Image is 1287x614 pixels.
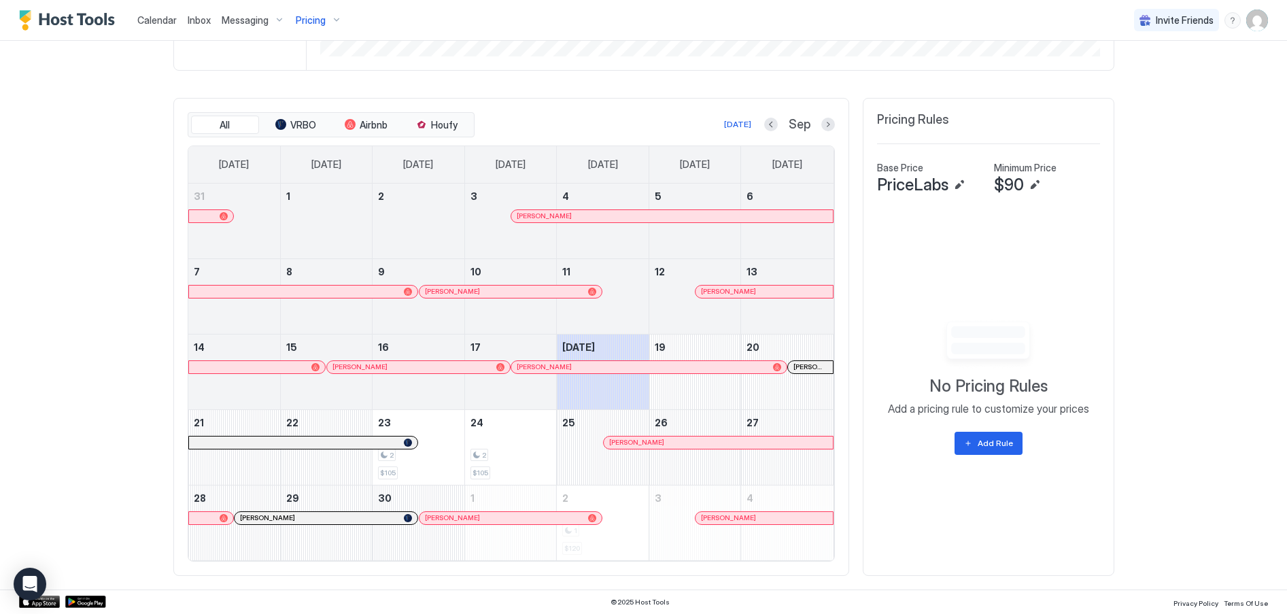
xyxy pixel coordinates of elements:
[465,410,557,435] a: September 24, 2025
[188,13,211,27] a: Inbox
[649,184,741,209] a: September 5, 2025
[655,417,668,428] span: 26
[65,596,106,608] a: Google Play Store
[701,287,756,296] span: [PERSON_NAME]
[464,258,557,334] td: September 10, 2025
[19,10,121,31] div: Host Tools Logo
[281,410,373,435] a: September 22, 2025
[280,409,373,485] td: September 22, 2025
[470,341,481,353] span: 17
[701,513,756,522] span: [PERSON_NAME]
[1156,14,1214,27] span: Invite Friends
[373,485,464,511] a: September 30, 2025
[281,259,373,284] a: September 8, 2025
[741,410,833,435] a: September 27, 2025
[465,259,557,284] a: September 10, 2025
[378,341,389,353] span: 16
[557,410,649,435] a: September 25, 2025
[1173,595,1218,609] a: Privacy Policy
[262,116,330,135] button: VRBO
[286,266,292,277] span: 8
[724,118,751,131] div: [DATE]
[562,190,569,202] span: 4
[482,146,539,183] a: Wednesday
[772,158,802,171] span: [DATE]
[465,335,557,360] a: September 17, 2025
[240,513,412,522] div: [PERSON_NAME]
[464,334,557,409] td: September 17, 2025
[286,417,298,428] span: 22
[517,362,572,371] span: [PERSON_NAME]
[470,190,477,202] span: 3
[557,334,649,409] td: September 18, 2025
[557,258,649,334] td: September 11, 2025
[747,492,753,504] span: 4
[701,287,827,296] div: [PERSON_NAME]
[741,334,834,409] td: September 20, 2025
[747,266,757,277] span: 13
[188,112,475,138] div: tab-group
[877,162,923,174] span: Base Price
[722,116,753,133] button: [DATE]
[191,116,259,135] button: All
[747,417,759,428] span: 27
[281,335,373,360] a: September 15, 2025
[470,492,475,504] span: 1
[188,485,281,560] td: September 28, 2025
[137,14,177,26] span: Calendar
[611,598,670,607] span: © 2025 Host Tools
[373,409,465,485] td: September 23, 2025
[390,451,394,460] span: 2
[194,341,205,353] span: 14
[747,341,759,353] span: 20
[1224,12,1241,29] div: menu
[666,146,723,183] a: Friday
[821,118,835,131] button: Next month
[1246,10,1268,31] div: User profile
[741,258,834,334] td: September 13, 2025
[332,362,388,371] span: [PERSON_NAME]
[378,190,384,202] span: 2
[741,485,834,560] td: October 4, 2025
[877,112,949,128] span: Pricing Rules
[649,485,741,511] a: October 3, 2025
[188,409,281,485] td: September 21, 2025
[655,341,666,353] span: 19
[557,184,649,209] a: September 4, 2025
[332,362,504,371] div: [PERSON_NAME]
[609,438,827,447] div: [PERSON_NAME]
[793,362,827,371] span: [PERSON_NAME]
[373,258,465,334] td: September 9, 2025
[482,451,486,460] span: 2
[14,568,46,600] div: Open Intercom Messenger
[205,146,262,183] a: Sunday
[741,184,834,259] td: September 6, 2025
[764,118,778,131] button: Previous month
[741,259,833,284] a: September 13, 2025
[470,417,483,428] span: 24
[888,402,1089,415] span: Add a pricing rule to customize your prices
[280,485,373,560] td: September 29, 2025
[378,417,391,428] span: 23
[373,335,464,360] a: September 16, 2025
[222,14,269,27] span: Messaging
[425,513,596,522] div: [PERSON_NAME]
[978,437,1013,449] div: Add Rule
[557,409,649,485] td: September 25, 2025
[194,492,206,504] span: 28
[373,410,464,435] a: September 23, 2025
[290,119,316,131] span: VRBO
[517,211,572,220] span: [PERSON_NAME]
[655,492,662,504] span: 3
[955,432,1023,455] button: Add Rule
[194,417,204,428] span: 21
[280,258,373,334] td: September 8, 2025
[188,334,281,409] td: September 14, 2025
[929,318,1047,371] div: Empty image
[464,409,557,485] td: September 24, 2025
[464,184,557,259] td: September 3, 2025
[649,258,741,334] td: September 12, 2025
[609,438,664,447] span: [PERSON_NAME]
[373,259,464,284] a: September 9, 2025
[188,410,280,435] a: September 21, 2025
